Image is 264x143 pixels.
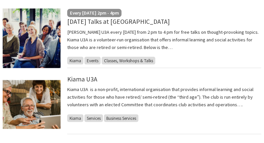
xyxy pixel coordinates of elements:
span: Services [84,115,103,122]
a: Kiama U3A [67,75,97,83]
p: Kiama U3A is a non-profit, international organisation that provides informal learning and social ... [67,86,261,109]
span: Events [84,57,101,65]
span: Business Services [104,115,138,122]
a: [DATE] Talks at [GEOGRAPHIC_DATA] [67,18,170,25]
span: Kiama [67,57,83,65]
span: Kiama [67,115,83,122]
p: Every [DATE] 2pm - 4pm [70,9,119,17]
p: [PERSON_NAME] U3A every [DATE] from 2 pm to 4 pm for free talks on thought-provoking topics. Kiam... [67,28,261,51]
span: Classes, Workshops & Talks [102,57,155,65]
